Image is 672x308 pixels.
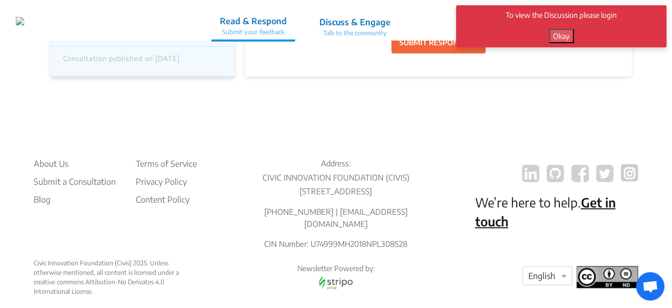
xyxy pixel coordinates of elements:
li: Content Policy [136,193,197,206]
li: Privacy Policy [136,175,197,188]
div: Consultation published on [DATE] [63,55,180,68]
p: Talk to the community [319,28,390,38]
div: Open chat [636,272,665,301]
a: Blog [34,193,116,206]
img: footer logo [577,266,638,289]
p: Address: [254,157,417,170]
p: CIN Number: U74999MH2018NPL308528 [254,238,417,250]
p: CIVIC INNOVATION FOUNDATION (CIVIS) [254,172,417,184]
p: We’re here to help. [475,193,638,231]
p: Read & Respond [220,15,287,27]
button: SUBMIT RESPONSE [392,32,486,54]
p: [STREET_ADDRESS] [254,185,417,197]
p: To view the Discussion please login [469,9,654,21]
li: About Us [34,157,116,170]
button: Okay [549,29,574,43]
p: Submit your feedback [220,27,287,37]
p: [PHONE_NUMBER] | [EMAIL_ADDRESS][DOMAIN_NAME] [254,206,417,230]
div: Civic Innovation Foundation (Civis) 2025. Unless otherwise mentioned, all content is licensed und... [34,259,197,296]
img: stripo email logo [314,274,358,292]
li: Submit a Consultation [34,175,116,188]
p: Discuss & Engage [319,16,390,28]
p: Newsletter Powered by: [254,263,417,274]
li: Terms of Service [136,157,197,170]
p: SUBMIT RESPONSE [399,37,468,48]
img: r3bhv9o7vttlwasn7lg2llmba4yf [16,17,24,25]
a: Get in touch [475,194,616,229]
